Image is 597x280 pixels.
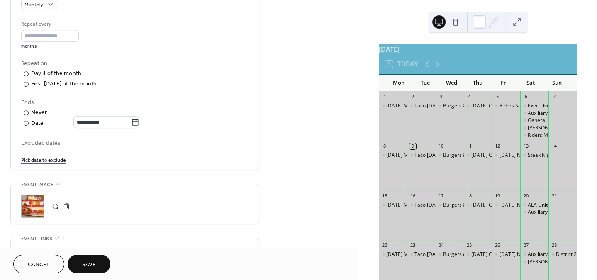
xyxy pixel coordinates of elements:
[523,143,529,149] div: 13
[21,139,249,148] span: Excluded dates
[386,102,493,110] div: [DATE] Mr [PERSON_NAME]'s Crock Pot Meals
[379,102,407,110] div: Monday's Mr Bill's Crock Pot Meals
[520,110,548,117] div: Auxiliary Unit 574 Breakfast
[495,192,501,199] div: 19
[528,124,587,131] div: [PERSON_NAME] Meeting
[386,202,493,209] div: [DATE] Mr [PERSON_NAME]'s Crock Pot Meals
[520,132,548,139] div: Riders Meeting
[82,261,96,269] span: Save
[409,242,416,248] div: 23
[464,251,492,258] div: Thursday Chili Dogs
[492,102,520,110] div: Riders SoCal Bike Night
[414,202,443,209] div: Taco [DATE]
[21,156,66,165] span: Pick date to exclude
[491,75,517,91] div: Fri
[523,192,529,199] div: 20
[379,202,407,209] div: Monday's Mr Bill's Crock Pot Meals
[528,132,563,139] div: Riders Meeting
[495,94,501,100] div: 5
[471,102,512,110] div: [DATE] Chili Dogs
[471,202,512,209] div: [DATE] Chili Dogs
[21,195,44,218] div: ;
[68,255,110,273] button: Save
[21,59,247,68] div: Repeat on
[414,102,443,110] div: Taco [DATE]
[551,94,557,100] div: 7
[495,242,501,248] div: 26
[409,192,416,199] div: 16
[520,102,548,110] div: Executive Committe Meeting
[520,209,548,216] div: Auxiliary Chicken or Beef Rice Bowls
[492,251,520,258] div: Friday Night Karaoke
[31,119,139,128] div: Date
[464,152,492,159] div: Thursday Chili Dogs
[381,192,387,199] div: 15
[464,202,492,209] div: Thursday Chili Dogs
[414,152,443,159] div: Taco [DATE]
[13,255,64,273] button: Cancel
[443,251,479,258] div: Burgers & Fries
[528,251,575,258] div: Auxiliary Pasta Night
[495,143,501,149] div: 12
[443,202,479,209] div: Burgers & Fries
[409,143,416,149] div: 9
[379,44,577,54] div: [DATE]
[520,124,548,131] div: SAL Meeting
[438,94,444,100] div: 3
[438,143,444,149] div: 10
[21,20,77,29] div: Repeat every
[21,44,79,49] div: months
[379,251,407,258] div: Monday's Mr Bill's Crock Pot Meals
[528,102,594,110] div: Executive Committe Meeting
[465,75,491,91] div: Thu
[436,152,464,159] div: Burgers & Fries
[414,251,443,258] div: Taco [DATE]
[471,152,512,159] div: [DATE] Chili Dogs
[381,94,387,100] div: 1
[412,75,439,91] div: Tue
[466,242,473,248] div: 25
[523,242,529,248] div: 27
[21,234,52,243] span: Event links
[409,94,416,100] div: 2
[466,192,473,199] div: 18
[31,69,81,78] div: Day 4 of the month
[386,251,493,258] div: [DATE] Mr [PERSON_NAME]'s Crock Pot Meals
[436,202,464,209] div: Burgers & Fries
[386,152,493,159] div: [DATE] Mr [PERSON_NAME]'s Crock Pot Meals
[543,75,570,91] div: Sun
[443,152,479,159] div: Burgers & Fries
[436,102,464,110] div: Burgers & Fries
[500,251,550,258] div: [DATE] Night Karaoke
[407,152,435,159] div: Taco Tuesday
[520,251,548,258] div: Auxiliary Pasta Night
[381,242,387,248] div: 22
[438,75,465,91] div: Wed
[385,75,412,91] div: Mon
[548,251,577,258] div: District 21 Meeting
[492,152,520,159] div: Friday Night Karaoke
[407,202,435,209] div: Taco Tuesday
[500,152,550,159] div: [DATE] Night Karaoke
[528,202,595,209] div: ALA Unit 574 Juniors Meeting
[21,180,54,189] span: Event image
[31,80,97,88] div: First [DATE] of the month
[379,152,407,159] div: Monday's Mr Bill's Crock Pot Meals
[520,152,548,159] div: Steak Night
[438,242,444,248] div: 24
[520,117,548,124] div: General Meeting
[407,102,435,110] div: Taco Tuesday
[528,110,592,117] div: Auxiliary Unit 574 Breakfast
[464,102,492,110] div: Thursday Chili Dogs
[528,152,554,159] div: Steak Night
[517,75,544,91] div: Sat
[471,251,512,258] div: [DATE] Chili Dogs
[492,202,520,209] div: Friday Night Karaoke
[28,261,50,269] span: Cancel
[528,117,567,124] div: General Meeting
[528,258,590,265] div: [PERSON_NAME] Car Night
[520,258,548,265] div: SAL Car Night
[436,251,464,258] div: Burgers & Fries
[500,202,550,209] div: [DATE] Night Karaoke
